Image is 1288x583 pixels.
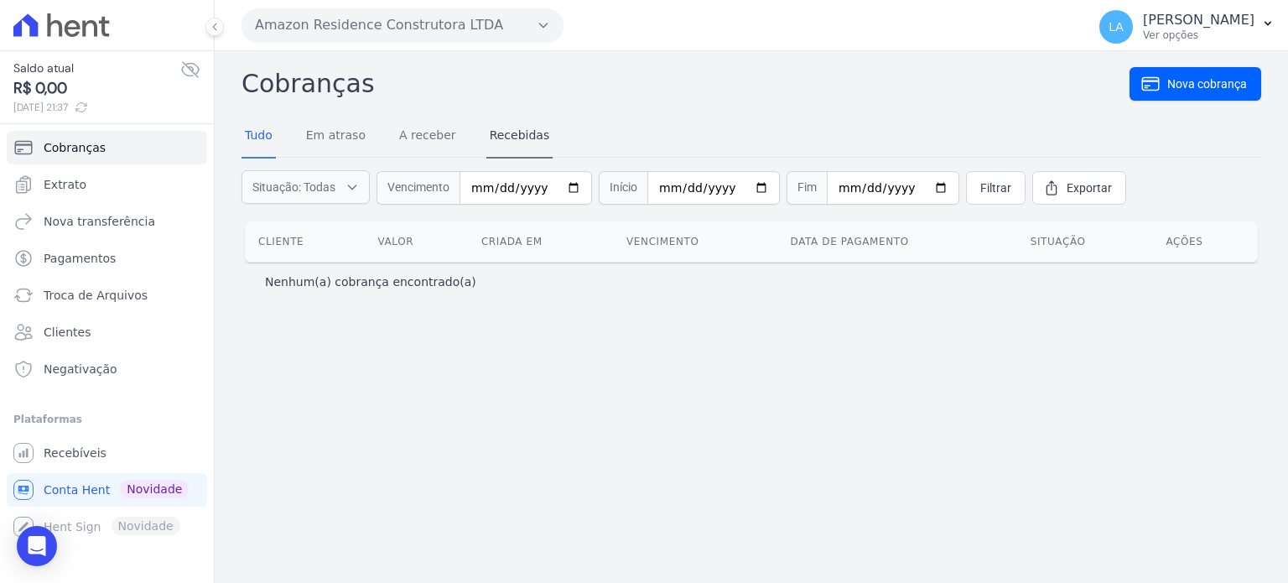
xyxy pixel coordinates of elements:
[44,324,91,341] span: Clientes
[13,100,180,115] span: [DATE] 21:37
[13,77,180,100] span: R$ 0,00
[265,273,476,290] p: Nenhum(a) cobrança encontrado(a)
[486,115,553,159] a: Recebidas
[7,315,207,349] a: Clientes
[245,221,365,262] th: Cliente
[13,131,200,544] nav: Sidebar
[7,278,207,312] a: Troca de Arquivos
[7,131,207,164] a: Cobranças
[44,445,106,461] span: Recebíveis
[1130,67,1261,101] a: Nova cobrança
[966,171,1026,205] a: Filtrar
[13,60,180,77] span: Saldo atual
[1152,221,1258,262] th: Ações
[44,176,86,193] span: Extrato
[241,65,1130,102] h2: Cobranças
[787,171,827,205] span: Fim
[1143,12,1254,29] p: [PERSON_NAME]
[44,250,116,267] span: Pagamentos
[303,115,369,159] a: Em atraso
[7,242,207,275] a: Pagamentos
[252,179,335,195] span: Situação: Todas
[7,436,207,470] a: Recebíveis
[241,170,370,204] button: Situação: Todas
[7,168,207,201] a: Extrato
[1167,75,1247,92] span: Nova cobrança
[777,221,1017,262] th: Data de pagamento
[1086,3,1288,50] button: LA [PERSON_NAME] Ver opções
[377,171,460,205] span: Vencimento
[599,171,647,205] span: Início
[1032,171,1126,205] a: Exportar
[17,526,57,566] div: Open Intercom Messenger
[44,139,106,156] span: Cobranças
[396,115,460,159] a: A receber
[44,481,110,498] span: Conta Hent
[7,205,207,238] a: Nova transferência
[1017,221,1153,262] th: Situação
[1067,180,1112,196] span: Exportar
[1143,29,1254,42] p: Ver opções
[44,287,148,304] span: Troca de Arquivos
[613,221,777,262] th: Vencimento
[980,180,1011,196] span: Filtrar
[13,409,200,429] div: Plataformas
[44,213,155,230] span: Nova transferência
[365,221,468,262] th: Valor
[241,115,276,159] a: Tudo
[7,352,207,386] a: Negativação
[120,480,189,498] span: Novidade
[1109,21,1124,33] span: LA
[7,473,207,507] a: Conta Hent Novidade
[468,221,613,262] th: Criada em
[44,361,117,377] span: Negativação
[241,8,563,42] button: Amazon Residence Construtora LTDA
